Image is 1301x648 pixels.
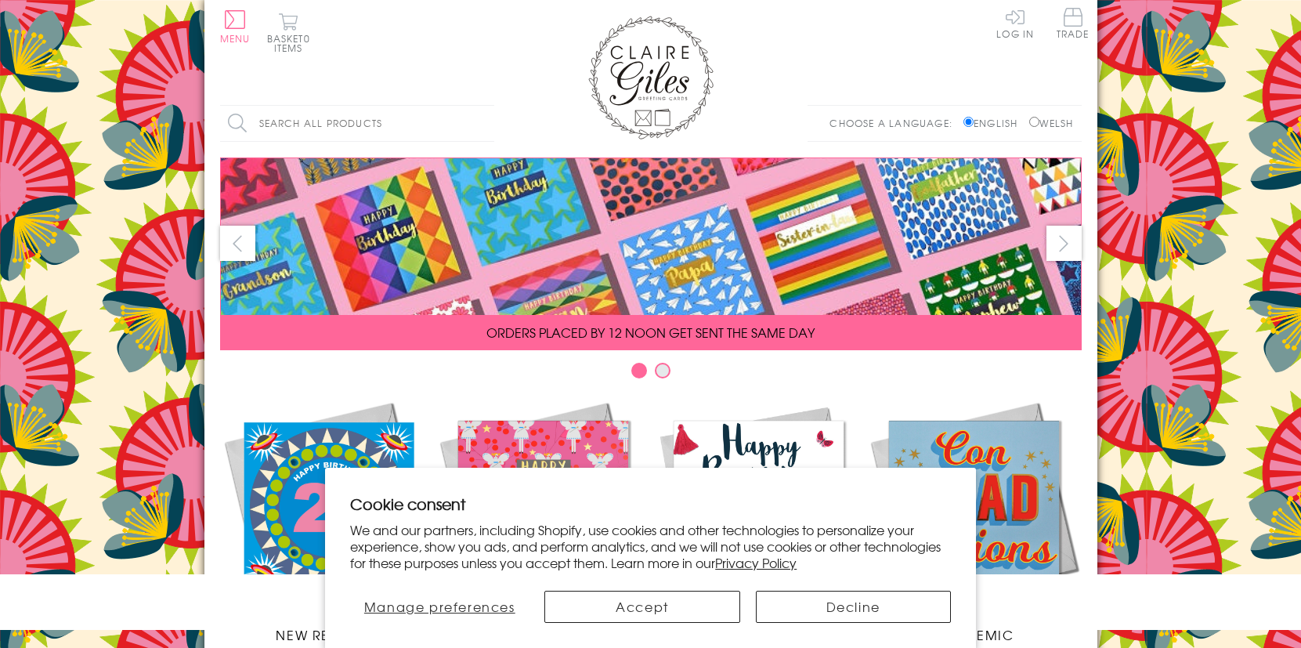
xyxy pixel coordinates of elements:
input: Welsh [1029,117,1039,127]
button: next [1046,226,1082,261]
a: New Releases [220,398,435,644]
span: New Releases [276,625,378,644]
span: Trade [1057,8,1090,38]
img: Claire Giles Greetings Cards [588,16,714,139]
a: Birthdays [651,398,866,644]
input: English [963,117,974,127]
span: ORDERS PLACED BY 12 NOON GET SENT THE SAME DAY [486,323,815,342]
button: prev [220,226,255,261]
label: English [963,116,1025,130]
a: Log In [996,8,1034,38]
span: Manage preferences [364,597,515,616]
p: We and our partners, including Shopify, use cookies and other technologies to personalize your ex... [350,522,951,570]
button: Accept [544,591,739,623]
a: Privacy Policy [715,553,797,572]
button: Carousel Page 1 (Current Slide) [631,363,647,378]
h2: Cookie consent [350,493,951,515]
p: Choose a language: [829,116,960,130]
div: Carousel Pagination [220,362,1082,386]
button: Manage preferences [350,591,529,623]
input: Search [479,106,494,141]
a: Trade [1057,8,1090,42]
span: 0 items [274,31,310,55]
label: Welsh [1029,116,1074,130]
a: Academic [866,398,1082,644]
button: Basket0 items [267,13,310,52]
button: Menu [220,10,251,43]
input: Search all products [220,106,494,141]
span: Menu [220,31,251,45]
button: Carousel Page 2 [655,363,670,378]
button: Decline [756,591,951,623]
a: Christmas [435,398,651,644]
